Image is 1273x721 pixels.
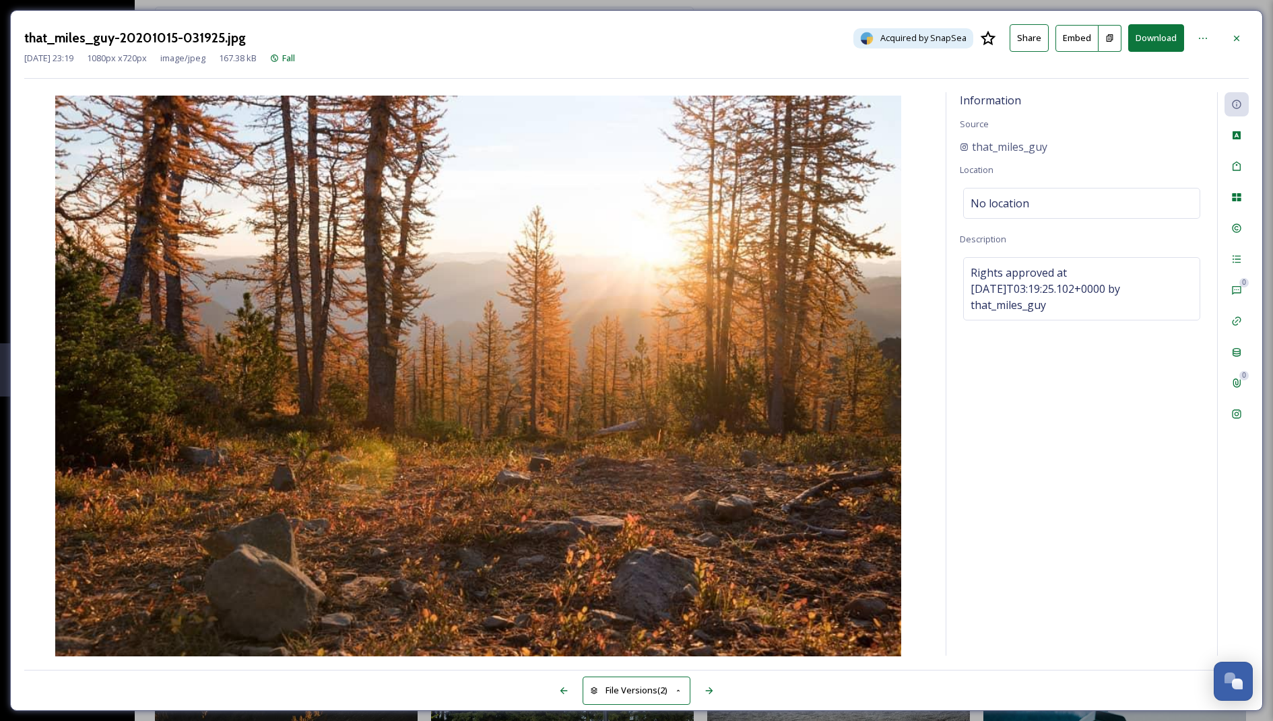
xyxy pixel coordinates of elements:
[24,52,73,65] span: [DATE] 23:19
[1128,24,1184,52] button: Download
[960,233,1006,245] span: Description
[1214,662,1253,701] button: Open Chat
[282,52,295,64] span: Fall
[960,93,1021,108] span: Information
[860,32,874,45] img: snapsea-logo.png
[24,28,246,48] h3: that_miles_guy-20201015-031925.jpg
[219,52,257,65] span: 167.38 kB
[1239,278,1249,287] div: 0
[160,52,205,65] span: image/jpeg
[971,265,1193,313] span: Rights approved at [DATE]T03:19:25.102+0000 by that_miles_guy
[960,118,989,130] span: Source
[1010,24,1049,52] button: Share
[583,677,690,704] button: File Versions(2)
[971,195,1029,211] span: No location
[960,164,993,176] span: Location
[1239,371,1249,380] div: 0
[87,52,147,65] span: 1080 px x 720 px
[1055,25,1099,52] button: Embed
[880,32,967,44] span: Acquired by SnapSea
[24,96,932,659] img: 626a84c82b64b2b6c1434590d73a688a52dadc952f3d0203c49ed4927abf17ea.jpg
[972,139,1047,155] span: that_miles_guy
[960,139,1047,155] a: that_miles_guy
